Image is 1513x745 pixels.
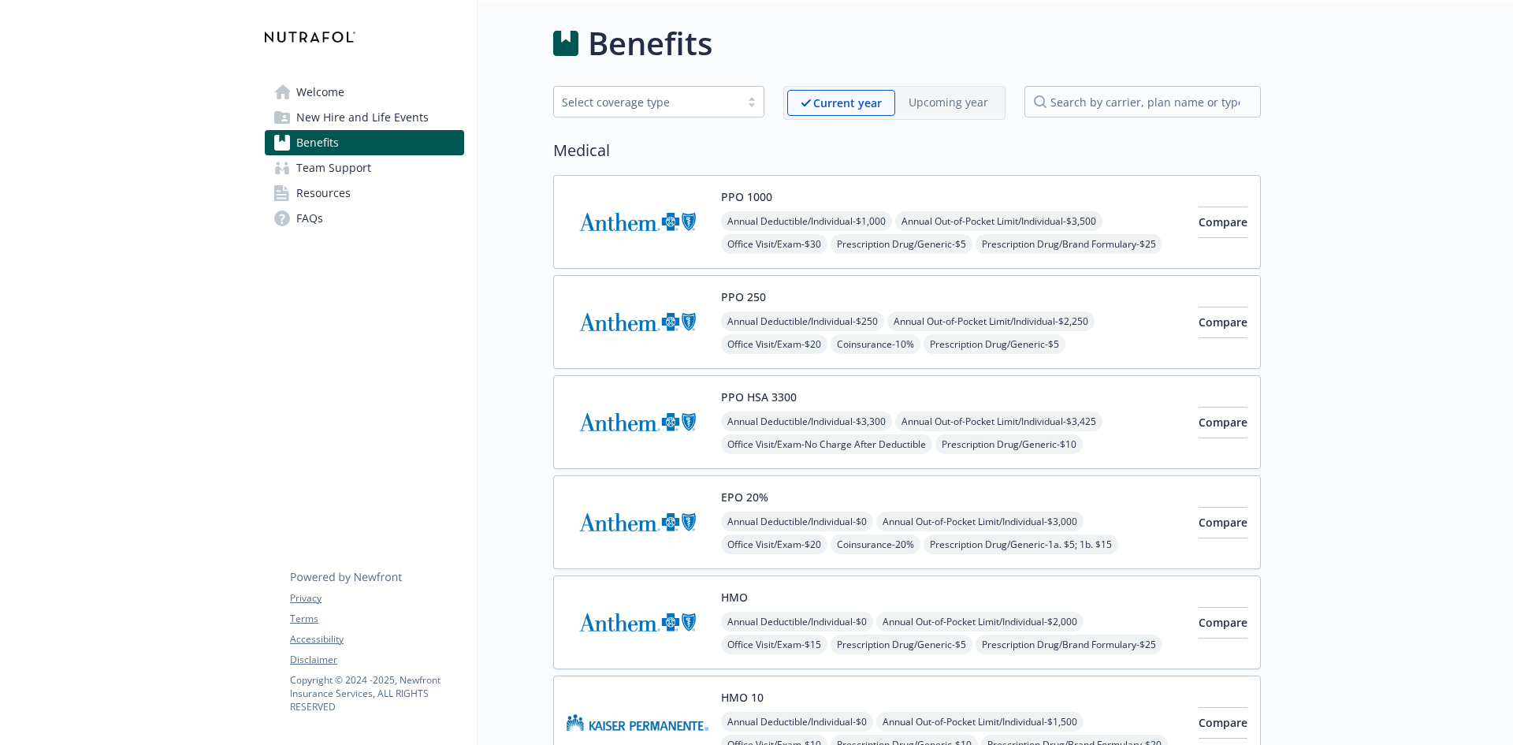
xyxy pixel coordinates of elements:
[265,155,464,181] a: Team Support
[265,105,464,130] a: New Hire and Life Events
[924,535,1118,554] span: Prescription Drug/Generic - 1a. $5; 1b. $15
[1199,407,1247,438] button: Compare
[290,673,463,713] p: Copyright © 2024 - 2025 , Newfront Insurance Services, ALL RIGHTS RESERVED
[909,94,988,110] p: Upcoming year
[1199,307,1247,338] button: Compare
[887,311,1095,331] span: Annual Out-of-Pocket Limit/Individual - $2,250
[876,712,1084,732] span: Annual Out-of-Pocket Limit/Individual - $1,500
[588,20,712,67] h1: Benefits
[1024,86,1261,117] input: search by carrier, plan name or type
[1199,214,1247,229] span: Compare
[721,512,873,531] span: Annual Deductible/Individual - $0
[895,90,1002,116] span: Upcoming year
[721,589,748,605] button: HMO
[290,612,463,626] a: Terms
[721,234,827,254] span: Office Visit/Exam - $30
[721,188,772,205] button: PPO 1000
[721,412,892,431] span: Annual Deductible/Individual - $3,300
[831,535,920,554] span: Coinsurance - 20%
[831,635,972,654] span: Prescription Drug/Generic - $5
[567,589,708,656] img: Anthem Blue Cross carrier logo
[721,612,873,631] span: Annual Deductible/Individual - $0
[976,234,1162,254] span: Prescription Drug/Brand Formulary - $25
[1199,515,1247,530] span: Compare
[553,139,1261,162] h2: Medical
[1199,507,1247,538] button: Compare
[895,412,1102,431] span: Annual Out-of-Pocket Limit/Individual - $3,425
[876,612,1084,631] span: Annual Out-of-Pocket Limit/Individual - $2,000
[935,434,1083,454] span: Prescription Drug/Generic - $10
[567,489,708,556] img: Anthem Blue Cross carrier logo
[721,712,873,732] span: Annual Deductible/Individual - $0
[567,389,708,456] img: Anthem Blue Cross carrier logo
[296,80,344,105] span: Welcome
[721,389,797,405] button: PPO HSA 3300
[1199,315,1247,330] span: Compare
[831,234,972,254] span: Prescription Drug/Generic - $5
[721,289,766,305] button: PPO 250
[265,80,464,105] a: Welcome
[1199,207,1247,238] button: Compare
[290,591,463,605] a: Privacy
[721,434,932,454] span: Office Visit/Exam - No Charge After Deductible
[296,181,351,206] span: Resources
[1199,715,1247,730] span: Compare
[813,95,882,111] p: Current year
[721,334,827,354] span: Office Visit/Exam - $20
[296,155,371,181] span: Team Support
[567,188,708,255] img: Anthem Blue Cross carrier logo
[1199,707,1247,739] button: Compare
[290,653,463,667] a: Disclaimer
[721,635,827,654] span: Office Visit/Exam - $15
[1199,615,1247,630] span: Compare
[831,334,920,354] span: Coinsurance - 10%
[265,206,464,231] a: FAQs
[1199,415,1247,430] span: Compare
[296,130,339,155] span: Benefits
[265,130,464,155] a: Benefits
[296,105,429,130] span: New Hire and Life Events
[721,489,768,505] button: EPO 20%
[895,211,1102,231] span: Annual Out-of-Pocket Limit/Individual - $3,500
[721,211,892,231] span: Annual Deductible/Individual - $1,000
[876,512,1084,531] span: Annual Out-of-Pocket Limit/Individual - $3,000
[562,94,732,110] div: Select coverage type
[976,635,1162,654] span: Prescription Drug/Brand Formulary - $25
[721,689,764,706] button: HMO 10
[296,206,323,231] span: FAQs
[265,181,464,206] a: Resources
[1199,607,1247,639] button: Compare
[721,311,884,331] span: Annual Deductible/Individual - $250
[567,289,708,356] img: Anthem Blue Cross carrier logo
[721,535,827,554] span: Office Visit/Exam - $20
[924,334,1065,354] span: Prescription Drug/Generic - $5
[290,632,463,646] a: Accessibility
